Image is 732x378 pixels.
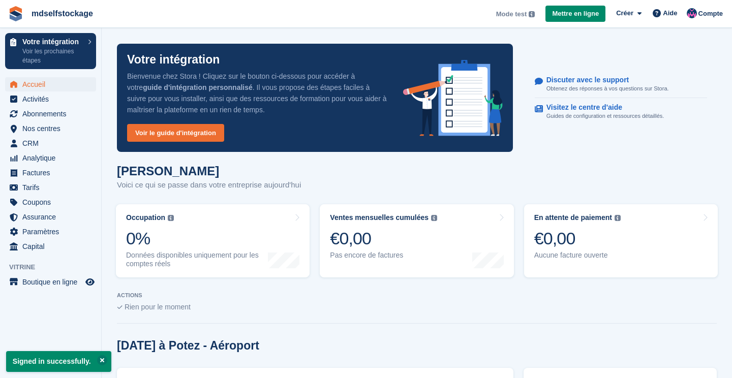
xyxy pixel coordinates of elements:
[22,121,83,136] span: Nos centres
[5,239,96,254] a: menu
[22,151,83,165] span: Analytique
[534,251,621,260] div: Aucune facture ouverte
[126,251,268,268] div: Données disponibles uniquement pour les comptes réels
[552,9,599,19] span: Mettre en ligne
[546,76,661,84] p: Discuter avec le support
[535,71,707,99] a: Discuter avec le support Obtenez des réponses à vos questions sur Stora.
[5,92,96,106] a: menu
[22,210,83,224] span: Assurance
[330,213,429,222] div: Ventes mensuelles cumulées
[22,38,83,45] p: Votre intégration
[116,204,310,277] a: Occupation 0% Données disponibles uniquement pour les comptes réels
[22,239,83,254] span: Capital
[546,84,669,93] p: Obtenez des réponses à vos questions sur Stora.
[22,77,83,91] span: Accueil
[615,215,621,221] img: icon-info-grey-7440780725fd019a000dd9b08b2336e03edf1995a4989e88bcd33f0948082b44.svg
[5,136,96,150] a: menu
[687,8,697,18] img: Melvin Dabonneville
[117,305,123,309] img: blank_slate_check_icon-ba018cac091ee9be17c0a81a6c232d5eb81de652e7a59be601be346b1b6ddf79.svg
[330,228,437,249] div: €0,00
[5,33,96,69] a: Votre intégration Voir les prochaines étapes
[22,225,83,239] span: Paramètres
[22,166,83,180] span: Factures
[22,92,83,106] span: Activités
[5,107,96,121] a: menu
[545,6,605,22] a: Mettre en ligne
[117,292,717,299] p: ACTIONS
[5,180,96,195] a: menu
[5,151,96,165] a: menu
[27,5,97,22] a: mdselfstockage
[330,251,437,260] div: Pas encore de factures
[529,11,535,17] img: icon-info-grey-7440780725fd019a000dd9b08b2336e03edf1995a4989e88bcd33f0948082b44.svg
[22,136,83,150] span: CRM
[534,228,621,249] div: €0,00
[546,103,656,112] p: Visitez le centre d'aide
[546,112,664,120] p: Guides de configuration et ressources détaillés.
[84,276,96,288] a: Boutique d'aperçu
[117,339,259,353] h2: [DATE] à Potez - Aéroport
[403,60,503,136] img: onboarding-info-6c161a55d2c0e0a8cae90662b2fe09162a5109e8cc188191df67fb4f79e88e88.svg
[127,54,220,66] p: Votre intégration
[5,77,96,91] a: menu
[616,8,633,18] span: Créer
[8,6,23,21] img: stora-icon-8386f47178a22dfd0bd8f6a31ec36ba5ce8667c1dd55bd0f319d3a0aa187defe.svg
[535,98,707,125] a: Visitez le centre d'aide Guides de configuration et ressources détaillés.
[6,351,111,372] p: Signed in successfully.
[168,215,174,221] img: icon-info-grey-7440780725fd019a000dd9b08b2336e03edf1995a4989e88bcd33f0948082b44.svg
[524,204,718,277] a: En attente de paiement €0,00 Aucune facture ouverte
[663,8,677,18] span: Aide
[143,83,253,91] strong: guide d'intégration personnalisé
[320,204,513,277] a: Ventes mensuelles cumulées €0,00 Pas encore de factures
[5,166,96,180] a: menu
[117,164,301,178] h1: [PERSON_NAME]
[9,262,101,272] span: Vitrine
[127,71,387,115] p: Bienvenue chez Stora ! Cliquez sur le bouton ci-dessous pour accéder à votre . Il vous propose de...
[127,124,224,142] a: Voir le guide d'intégration
[22,107,83,121] span: Abonnements
[117,179,301,191] p: Voici ce qui se passe dans votre entreprise aujourd'hui
[5,210,96,224] a: menu
[126,228,268,249] div: 0%
[22,275,83,289] span: Boutique en ligne
[22,47,83,65] p: Voir les prochaines étapes
[5,195,96,209] a: menu
[496,9,527,19] span: Mode test
[5,225,96,239] a: menu
[125,303,191,311] span: Rien pour le moment
[431,215,437,221] img: icon-info-grey-7440780725fd019a000dd9b08b2336e03edf1995a4989e88bcd33f0948082b44.svg
[22,195,83,209] span: Coupons
[698,9,723,19] span: Compte
[5,121,96,136] a: menu
[5,275,96,289] a: menu
[22,180,83,195] span: Tarifs
[126,213,165,222] div: Occupation
[534,213,612,222] div: En attente de paiement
